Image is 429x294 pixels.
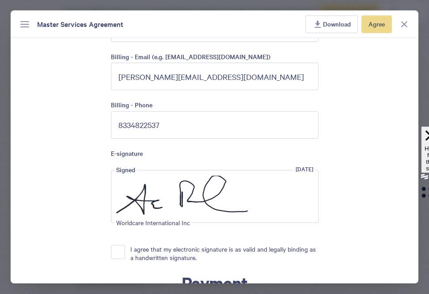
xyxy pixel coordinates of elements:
span: E-signature [111,149,319,158]
button: Menu [16,15,34,33]
div: v 4.0.25 [25,14,43,21]
div: Domain: [DOMAIN_NAME] [23,23,97,30]
img: logo_orange.svg [14,14,21,21]
span: Signed [114,165,137,174]
button: Close agreement [395,15,413,33]
img: website_grey.svg [14,23,21,30]
span: Master Services Agreement [37,19,123,30]
p: I agree that my electronic signature is as valid and legally binding as a handwritten signature. [130,245,319,262]
div: Domain Overview [34,52,79,58]
button: E-Signature for Worldcare International IncSigned[DATE]Worldcare International Inc [111,165,319,230]
label: Billing - Email (e.g. [EMAIL_ADDRESS][DOMAIN_NAME]) [111,53,319,63]
span: Worldcare International Inc [114,218,192,227]
button: Agree [361,15,392,33]
img: tab_keywords_by_traffic_grey.svg [88,51,95,58]
button: Download [305,15,358,33]
span: [DATE] [294,165,315,173]
h2: Payment [111,272,319,294]
span: Download [323,19,351,29]
img: tab_domain_overview_orange.svg [24,51,31,58]
div: Keywords by Traffic [98,52,149,58]
span: Agree [368,19,385,29]
img: E-Signature for Worldcare International Inc [115,176,256,217]
label: Billing - Phone [111,101,319,111]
